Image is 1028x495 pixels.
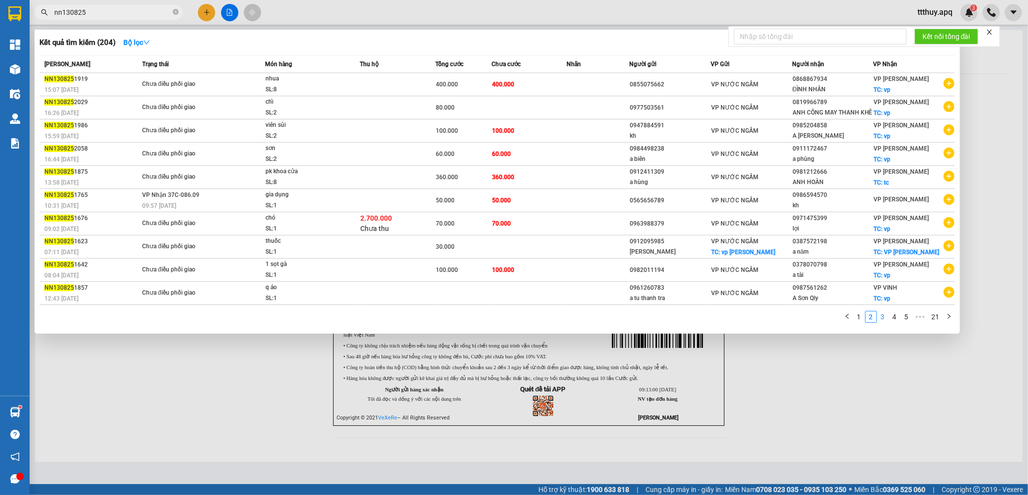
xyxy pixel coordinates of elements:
[944,124,954,135] span: plus-circle
[944,194,954,205] span: plus-circle
[793,144,873,154] div: 0911172467
[874,122,929,129] span: VP [PERSON_NAME]
[913,311,928,323] li: Next 5 Pages
[44,145,74,152] span: NN130825
[792,61,824,68] span: Người nhận
[436,174,458,181] span: 360.000
[914,29,978,44] button: Kết nối tổng đài
[567,61,581,68] span: Nhãn
[44,215,74,222] span: NN130825
[44,226,78,232] span: 09:02 [DATE]
[142,61,169,68] span: Trạng thái
[436,81,458,88] span: 400.000
[44,133,78,140] span: 15:59 [DATE]
[492,81,514,88] span: 400.000
[41,9,48,16] span: search
[630,247,710,257] div: [PERSON_NAME]
[793,131,873,141] div: A [PERSON_NAME]
[711,197,759,204] span: VP NƯỚC NGẦM
[436,151,455,157] span: 60.000
[142,218,216,229] div: Chưa điều phối giao
[844,313,850,319] span: left
[436,220,455,227] span: 70.000
[874,196,929,203] span: VP [PERSON_NAME]
[793,167,873,177] div: 0981212666
[436,267,458,273] span: 100.000
[793,74,873,84] div: 0868867934
[44,74,139,84] div: 1919
[44,179,78,186] span: 13:58 [DATE]
[630,195,710,206] div: 0565656789
[793,224,873,234] div: lợi
[889,311,901,323] li: 4
[492,61,521,68] span: Chưa cước
[44,110,78,116] span: 16:26 [DATE]
[874,110,891,116] span: TC: vp
[793,236,873,247] div: 0387572198
[44,236,139,247] div: 1623
[874,261,929,268] span: VP [PERSON_NAME]
[266,84,340,95] div: SL: 8
[944,148,954,158] span: plus-circle
[436,197,455,204] span: 50.000
[360,61,379,68] span: Thu hộ
[793,84,873,95] div: ĐÌNH NHÂN
[630,265,710,275] div: 0982011194
[943,311,955,323] li: Next Page
[922,31,970,42] span: Kết nối tổng đài
[793,177,873,188] div: ANH HOÀN
[44,167,139,177] div: 1875
[913,311,928,323] span: •••
[944,78,954,89] span: plus-circle
[793,260,873,270] div: 0378070798
[793,200,873,211] div: kh
[841,311,853,323] button: left
[630,283,710,293] div: 0961260783
[874,284,898,291] span: VP VINH
[44,190,139,200] div: 1765
[711,81,759,88] span: VP NƯỚC NGẦM
[266,236,340,247] div: thuốc
[874,133,891,140] span: TC: vp
[266,224,340,234] div: SL: 1
[492,174,514,181] span: 360.000
[889,311,900,322] a: 4
[929,311,943,322] a: 21
[44,120,139,131] div: 1986
[10,39,20,50] img: dashboard-icon
[711,127,759,134] span: VP NƯỚC NGẦM
[874,61,898,68] span: VP Nhận
[865,311,877,323] li: 2
[142,202,176,209] span: 09:57 [DATE]
[266,177,340,188] div: SL: 8
[492,220,511,227] span: 70.000
[436,243,455,250] span: 30.000
[711,61,729,68] span: VP Gửi
[734,29,907,44] input: Nhập số tổng đài
[901,311,913,323] li: 5
[44,284,74,291] span: NN130825
[44,99,74,106] span: NN130825
[874,99,929,106] span: VP [PERSON_NAME]
[630,167,710,177] div: 0912411309
[44,86,78,93] span: 15:07 [DATE]
[901,311,912,322] a: 5
[44,191,74,198] span: NN130825
[10,89,20,99] img: warehouse-icon
[630,103,710,113] div: 0977503561
[266,259,340,270] div: 1 sọt gà
[711,249,775,256] span: TC: vp [PERSON_NAME]
[44,156,78,163] span: 16:44 [DATE]
[874,226,891,232] span: TC: vp
[793,97,873,108] div: 0819966789
[629,61,656,68] span: Người gửi
[44,76,74,82] span: NN130825
[944,264,954,274] span: plus-circle
[874,249,940,256] span: TC: VP [PERSON_NAME]
[10,138,20,149] img: solution-icon
[142,288,216,299] div: Chưa điều phối giao
[630,144,710,154] div: 0984498238
[866,311,876,322] a: 2
[44,261,74,268] span: NN130825
[793,247,873,257] div: a năm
